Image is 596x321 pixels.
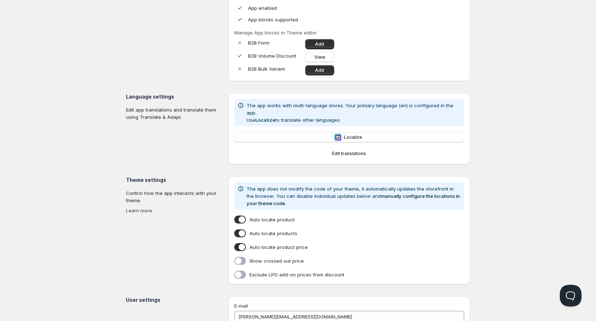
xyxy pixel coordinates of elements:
[248,4,277,12] p: App enabled
[249,216,295,223] span: Auto locate product
[126,176,223,184] h3: Theme settings
[126,106,223,121] p: Edit app translations and translate them using Translate & Adapt.
[126,208,152,213] a: Learn more
[249,243,308,251] span: Auto locate product price
[248,16,298,23] p: App blocks supported
[334,134,341,141] img: Localize
[344,134,362,140] span: Localize
[126,189,223,204] p: Control how the app interacts with your theme.
[234,132,464,142] button: LocalizeLocalize
[248,52,302,59] p: B2B Volume Discount
[248,65,302,72] p: B2B Bulk Variant
[247,102,461,124] p: The app works with multi-language stores. Your primary language (en) is configured in the app. Us...
[305,65,334,75] a: Add
[255,117,275,123] b: Localize
[315,67,324,73] span: Add
[249,271,344,278] span: Exclude LPO add-on prices from discount
[234,29,464,36] p: Manage App blocks in Theme editor
[305,39,334,49] a: Add
[247,193,460,206] a: manually configure the locations in your theme code.
[234,149,464,159] button: Edit translations
[248,39,302,46] p: B2B Form
[126,296,223,304] h3: User settings
[315,41,324,47] span: Add
[560,285,582,307] iframe: Help Scout Beacon - Open
[249,257,304,264] span: Show crossed out price
[249,230,297,237] span: Auto locate products
[234,303,248,309] span: E-mail
[332,151,366,157] span: Edit translations
[247,185,461,207] p: The app does not modify the code of your theme, it automatically updates the storefront in the br...
[305,52,334,62] a: View
[314,54,325,60] span: View
[126,93,223,100] h3: Language settings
